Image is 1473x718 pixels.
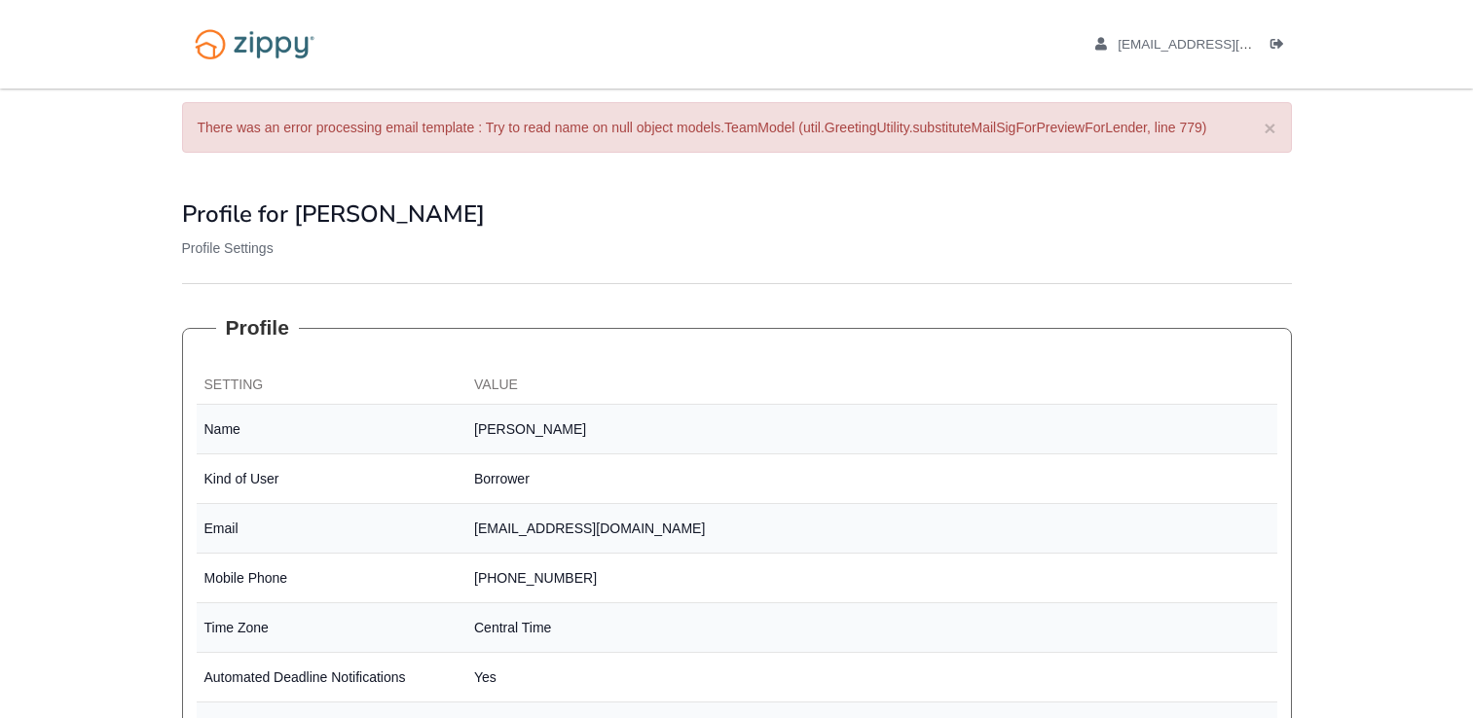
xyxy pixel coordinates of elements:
[1264,118,1275,138] button: ×
[466,554,1277,603] td: [PHONE_NUMBER]
[466,405,1277,454] td: [PERSON_NAME]
[197,653,467,702] td: Automated Deadline Notifications
[197,554,467,603] td: Mobile Phone
[182,102,1292,153] div: There was an error processing email template : Try to read name on null object models.TeamModel (...
[466,653,1277,702] td: Yes
[1095,37,1342,56] a: edit profile
[466,367,1277,405] th: Value
[197,454,467,504] td: Kind of User
[216,313,299,342] legend: Profile
[197,367,467,405] th: Setting
[466,504,1277,554] td: [EMAIL_ADDRESS][DOMAIN_NAME]
[197,504,467,554] td: Email
[182,19,327,69] img: Logo
[182,238,1292,258] p: Profile Settings
[1118,37,1341,52] span: raq2121@myyahoo.com
[466,603,1277,653] td: Central Time
[182,201,1292,227] h1: Profile for [PERSON_NAME]
[197,603,467,653] td: Time Zone
[466,454,1277,504] td: Borrower
[197,405,467,454] td: Name
[1270,37,1292,56] a: Log out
